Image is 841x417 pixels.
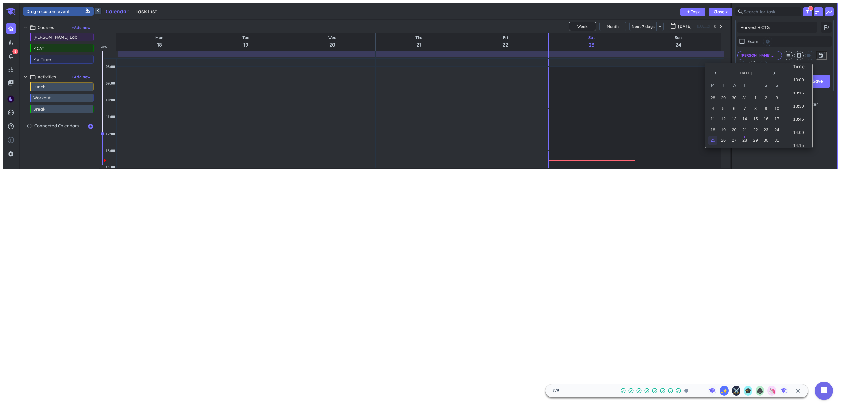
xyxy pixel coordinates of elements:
li: 14:00 [784,128,812,141]
button: [DATE] [696,22,711,30]
i: outlined_flag [823,24,830,31]
a: Go to August 20, 2025 [327,34,338,49]
i: chevron_left [95,8,101,14]
div: Choose Saturday, August 9th, 2025 [761,104,770,113]
div: S [772,81,781,90]
div: Choose Monday, August 18th, 2025 [708,125,717,134]
i: check_circle_outline [636,388,642,394]
a: Go to August 23, 2025 [587,34,596,49]
div: Choose Friday, August 1st, 2025 [751,94,760,102]
span: Mon [155,35,163,41]
span: 22 [502,41,508,49]
span: ♠️ [756,386,763,395]
a: Go to August 19, 2025 [241,34,251,49]
i: tune [8,66,14,73]
div: Choose Tuesday, August 19th, 2025 [719,125,728,134]
i: add_circle [88,123,94,129]
div: Choose Saturday, August 2nd, 2025 [761,94,770,102]
button: Closechevron_right [709,8,734,16]
span: Next 7 days [632,24,655,29]
span: [DATE] [718,70,771,76]
span: 24 [675,41,682,49]
i: check_circle_outline [652,388,658,394]
div: Choose Thursday, August 28th, 2025 [740,136,749,145]
div: Choose Wednesday, August 27th, 2025 [730,136,739,145]
i: folder_open [30,74,36,80]
span: 8 [12,49,18,54]
span: Save [813,78,823,85]
li: 13:15 [784,89,812,102]
span: 21 [415,41,422,49]
div: Choose Tuesday, August 12th, 2025 [719,115,728,123]
span: 28 [742,138,747,143]
a: bar_chart [6,37,16,48]
span: 18 [155,41,163,49]
div: Choose Friday, August 15th, 2025 [751,115,760,123]
i: sort [814,8,822,16]
button: Save [805,75,830,88]
span: Connected Calendars [34,123,79,129]
div: Choose Thursday, July 31st, 2025 [740,94,749,102]
div: Choose Sunday, August 10th, 2025 [772,104,781,113]
span: 19 [242,41,249,49]
i: menu_book [807,53,812,58]
i: link [26,123,33,129]
i: navigate_next [771,70,778,76]
i: notifications_none [8,53,14,59]
i: check_circle_outline [620,388,626,394]
div: Choose Wednesday, August 6th, 2025 [730,104,739,113]
i: chevron_right [725,10,729,14]
i: class [796,53,802,58]
div: T [740,81,749,90]
i: check_circle_outline [668,388,673,394]
div: Choose Wednesday, August 20th, 2025 [730,125,739,134]
span: + Add new [72,25,90,31]
span: [DATE] [678,23,692,29]
div: Choose Thursday, August 21st, 2025 [740,125,749,134]
div: Choose Sunday, August 31st, 2025 [772,136,781,145]
span: Close [714,10,725,14]
div: Drag a custom event [26,8,92,14]
span: 🎓 [744,386,752,395]
i: calendar_today [670,23,676,29]
span: Break [33,106,83,112]
li: 14:15 [784,141,812,155]
i: chevron_right [23,74,28,79]
span: 20 [328,41,337,49]
span: 🦄 [768,386,776,395]
span: [PERSON_NAME] Lab [741,53,774,58]
span: Week [577,24,588,29]
span: Lunch [33,84,83,89]
span: Activities [38,74,56,80]
div: W [730,81,739,90]
div: Choose Tuesday, August 26th, 2025 [719,136,728,145]
span: Task [691,10,700,14]
div: Choose Saturday, August 30th, 2025 [761,136,770,145]
div: 14:00 [104,165,116,170]
span: Calendar [106,8,129,15]
span: Wed [328,35,337,41]
div: Choose Tuesday, July 29th, 2025 [719,94,728,102]
span: Exam [747,38,758,44]
a: Go to August 22, 2025 [501,34,510,49]
span: Courses [38,24,54,31]
div: T [719,81,728,90]
a: Go to August 21, 2025 [414,34,424,49]
span: Thu [415,35,422,41]
span: Tue [242,35,249,41]
div: Choose Wednesday, July 30th, 2025 [730,94,739,102]
div: Time [784,63,812,70]
div: F [751,81,760,90]
i: filter_alt [805,9,810,14]
div: Choose Friday, August 22nd, 2025 [751,125,760,134]
i: pending [7,109,14,116]
div: Choose Thursday, August 7th, 2025 [740,104,749,113]
li: 13:30 [784,102,812,115]
div: Choose Sunday, August 24th, 2025 [772,125,781,134]
div: Choose Thursday, August 14th, 2025 [740,115,749,123]
span: 7 / 9 [552,387,559,394]
span: ✨ [720,386,728,395]
div: Choose Monday, August 25th, 2025 [708,136,717,145]
i: list [785,53,791,58]
i: add [686,10,691,14]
